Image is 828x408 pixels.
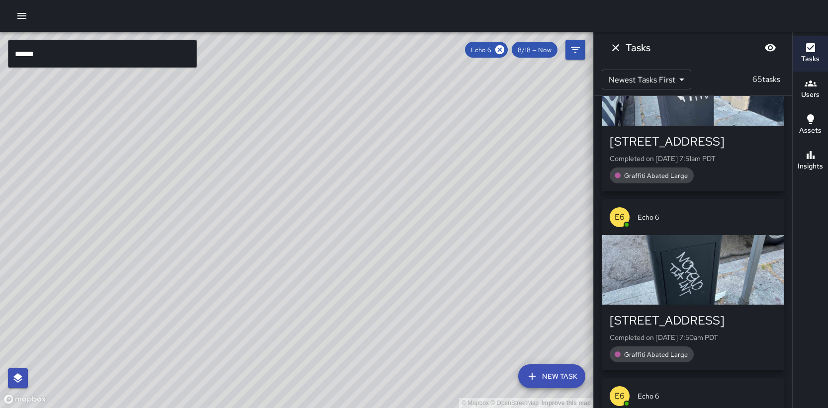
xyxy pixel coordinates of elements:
[602,20,784,191] button: E6Echo 6[STREET_ADDRESS]Completed on [DATE] 7:51am PDTGraffiti Abated Large
[610,154,776,163] p: Completed on [DATE] 7:51am PDT
[799,125,822,136] h6: Assets
[638,391,776,401] span: Echo 6
[793,143,828,179] button: Insights
[606,38,626,58] button: Dismiss
[610,134,776,150] div: [STREET_ADDRESS]
[626,40,650,56] h6: Tasks
[615,211,625,223] p: E6
[602,70,691,89] div: Newest Tasks First
[793,72,828,107] button: Users
[793,36,828,72] button: Tasks
[518,364,585,388] button: New Task
[615,390,625,402] p: E6
[618,350,694,359] span: Graffiti Abated Large
[801,89,820,100] h6: Users
[610,332,776,342] p: Completed on [DATE] 7:50am PDT
[798,161,823,172] h6: Insights
[638,212,776,222] span: Echo 6
[610,313,776,328] div: [STREET_ADDRESS]
[465,42,508,58] div: Echo 6
[793,107,828,143] button: Assets
[760,38,780,58] button: Blur
[748,74,784,85] p: 65 tasks
[618,171,694,180] span: Graffiti Abated Large
[602,199,784,370] button: E6Echo 6[STREET_ADDRESS]Completed on [DATE] 7:50am PDTGraffiti Abated Large
[565,40,585,60] button: Filters
[512,46,557,54] span: 8/18 — Now
[465,46,497,54] span: Echo 6
[801,54,820,65] h6: Tasks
